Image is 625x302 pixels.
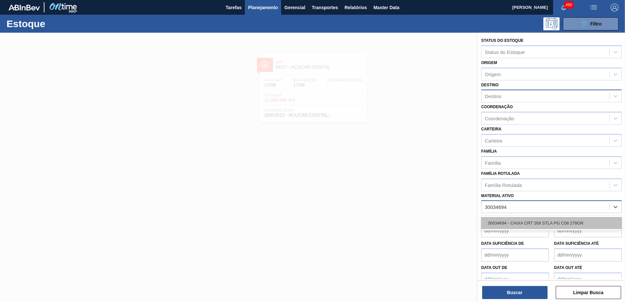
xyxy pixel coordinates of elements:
[590,4,598,11] img: userActions
[481,273,549,286] input: dd/mm/yyyy
[284,4,305,11] span: Gerencial
[554,224,622,237] input: dd/mm/yyyy
[481,241,524,246] label: Data suficiência de
[481,224,549,237] input: dd/mm/yyyy
[345,4,367,11] span: Relatórios
[373,4,399,11] span: Master Data
[554,248,622,261] input: dd/mm/yyyy
[481,105,513,109] label: Coordenação
[226,4,242,11] span: Tarefas
[485,160,501,165] div: Família
[485,49,525,55] div: Status do Estoque
[312,4,338,11] span: Transportes
[481,248,549,261] input: dd/mm/yyyy
[590,21,602,26] span: Filtro
[554,273,622,286] input: dd/mm/yyyy
[8,5,40,10] img: TNhmsLtSVTkK8tSr43FrP2fwEKptu5GPRR3wAAAABJRU5ErkJggg==
[553,3,574,12] button: Notificações
[481,171,520,176] label: Família Rotulada
[543,17,560,30] div: Pogramando: nenhum usuário selecionado
[485,182,522,188] div: Família Rotulada
[485,71,501,77] div: Origem
[481,60,497,65] label: Origem
[611,4,618,11] img: Logout
[7,20,104,27] h1: Estoque
[564,1,573,8] span: 450
[481,127,501,131] label: Carteira
[485,116,514,121] div: Coordenação
[554,241,599,246] label: Data suficiência até
[481,83,498,87] label: Destino
[481,149,497,154] label: Família
[248,4,278,11] span: Planejamento
[485,138,502,143] div: Carteira
[485,93,501,99] div: Destino
[481,265,507,270] label: Data out de
[481,38,523,43] label: Status do Estoque
[563,17,618,30] button: Filtro
[481,217,622,229] div: 30034694 - CAIXA CRT 269 STLA PG C08 278GR
[481,193,514,198] label: Material ativo
[554,265,582,270] label: Data out até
